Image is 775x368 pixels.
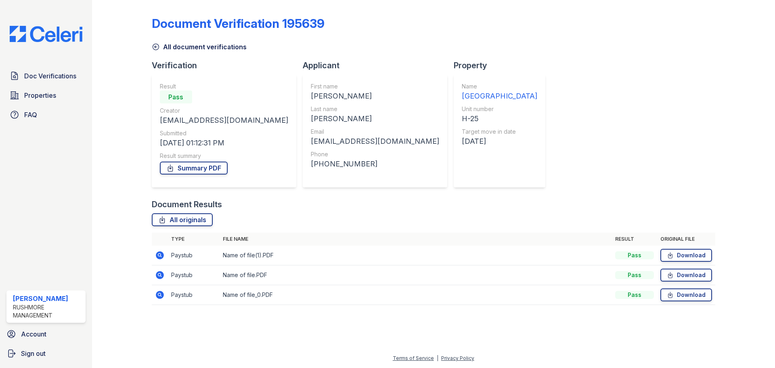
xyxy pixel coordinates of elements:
td: Name of file.PDF [220,265,612,285]
div: Pass [615,251,654,259]
div: Name [462,82,537,90]
span: Properties [24,90,56,100]
div: H-25 [462,113,537,124]
div: | [437,355,438,361]
div: [PHONE_NUMBER] [311,158,439,170]
div: [PERSON_NAME] [311,113,439,124]
a: Name [GEOGRAPHIC_DATA] [462,82,537,102]
div: Applicant [303,60,454,71]
td: Paystub [168,285,220,305]
div: Target move in date [462,128,537,136]
div: Rushmore Management [13,303,82,320]
div: First name [311,82,439,90]
div: Result summary [160,152,288,160]
th: Type [168,233,220,246]
a: Account [3,326,89,342]
div: Result [160,82,288,90]
div: [EMAIL_ADDRESS][DOMAIN_NAME] [311,136,439,147]
div: Document Results [152,199,222,210]
a: All originals [152,213,213,226]
span: FAQ [24,110,37,120]
div: Document Verification 195639 [152,16,325,31]
div: [EMAIL_ADDRESS][DOMAIN_NAME] [160,115,288,126]
a: Doc Verifications [6,68,86,84]
div: Property [454,60,552,71]
div: Pass [160,90,192,103]
td: Name of file(1).PDF [220,246,612,265]
span: Sign out [21,349,46,358]
div: Submitted [160,129,288,137]
a: Download [660,269,712,282]
div: [DATE] [462,136,537,147]
td: Paystub [168,265,220,285]
div: Unit number [462,105,537,113]
th: File name [220,233,612,246]
a: Properties [6,87,86,103]
a: Terms of Service [393,355,434,361]
img: CE_Logo_Blue-a8612792a0a2168367f1c8372b55b34899dd931a85d93a1a3d3e32e68fde9ad4.png [3,26,89,42]
div: Email [311,128,439,136]
div: Pass [615,271,654,279]
div: Phone [311,150,439,158]
td: Name of file_0.PDF [220,285,612,305]
a: Sign out [3,345,89,362]
a: Privacy Policy [441,355,474,361]
a: All document verifications [152,42,247,52]
div: [GEOGRAPHIC_DATA] [462,90,537,102]
td: Paystub [168,246,220,265]
span: Account [21,329,46,339]
th: Result [612,233,657,246]
a: Download [660,288,712,301]
span: Doc Verifications [24,71,76,81]
div: Verification [152,60,303,71]
a: Download [660,249,712,262]
a: Summary PDF [160,162,228,175]
div: [PERSON_NAME] [13,294,82,303]
a: FAQ [6,107,86,123]
div: Pass [615,291,654,299]
div: [DATE] 01:12:31 PM [160,137,288,149]
div: Last name [311,105,439,113]
div: Creator [160,107,288,115]
div: [PERSON_NAME] [311,90,439,102]
th: Original file [657,233,715,246]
